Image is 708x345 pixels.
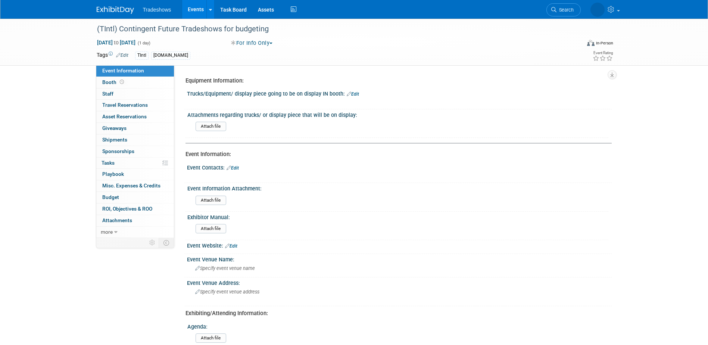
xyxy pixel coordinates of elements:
[96,146,174,157] a: Sponsorships
[102,114,147,119] span: Asset Reservations
[187,254,612,263] div: Event Venue Name:
[97,6,134,14] img: ExhibitDay
[590,3,605,17] img: Kay Reynolds
[96,227,174,238] a: more
[185,310,606,317] div: Exhibiting/Attending Information:
[187,183,608,192] div: Event Information Attachment:
[96,88,174,100] a: Staff
[96,111,174,122] a: Asset Reservations
[347,91,359,97] a: Edit
[187,212,608,221] div: Exhibitor Manual:
[596,40,613,46] div: In-Person
[96,215,174,226] a: Attachments
[187,240,612,250] div: Event Website:
[96,180,174,192] a: Misc. Expenses & Credits
[102,68,144,74] span: Event Information
[102,183,160,189] span: Misc. Expenses & Credits
[96,77,174,88] a: Booth
[102,125,127,131] span: Giveaways
[146,238,159,248] td: Personalize Event Tab Strip
[143,7,171,13] span: Tradeshows
[102,171,124,177] span: Playbook
[187,277,612,287] div: Event Venue Address:
[102,91,113,97] span: Staff
[102,137,127,143] span: Shipments
[137,41,150,46] span: (1 day)
[187,109,608,119] div: Attachments regarding trucks/ or display piece that will be on display:
[556,7,574,13] span: Search
[102,102,148,108] span: Travel Reservations
[101,229,113,235] span: more
[116,53,128,58] a: Edit
[546,3,581,16] a: Search
[96,134,174,146] a: Shipments
[185,150,606,158] div: Event Information:
[187,162,612,172] div: Event Contacts:
[195,265,255,271] span: Specify event venue name
[97,51,128,60] td: Tags
[159,238,174,248] td: Toggle Event Tabs
[96,123,174,134] a: Giveaways
[102,217,132,223] span: Attachments
[151,52,190,59] div: [DOMAIN_NAME]
[94,22,570,36] div: (TIntl) Contingent Future Tradeshows for budgeting
[593,51,613,55] div: Event Rating
[118,79,125,85] span: Booth not reserved yet
[96,100,174,111] a: Travel Reservations
[225,243,237,249] a: Edit
[96,192,174,203] a: Budget
[102,194,119,200] span: Budget
[97,39,136,46] span: [DATE] [DATE]
[195,289,259,295] span: Specify event venue address
[187,321,608,330] div: Agenda:
[185,77,606,85] div: Equipment Information:
[113,40,120,46] span: to
[102,160,115,166] span: Tasks
[135,52,149,59] div: TIntl
[187,88,612,98] div: Trucks/Equipment/ display piece going to be on display IN booth:
[96,65,174,77] a: Event Information
[587,40,595,46] img: Format-Inperson.png
[228,39,275,47] button: For Info Only
[96,203,174,215] a: ROI, Objectives & ROO
[102,79,125,85] span: Booth
[227,165,239,171] a: Edit
[537,39,614,50] div: Event Format
[96,169,174,180] a: Playbook
[102,206,152,212] span: ROI, Objectives & ROO
[102,148,134,154] span: Sponsorships
[96,158,174,169] a: Tasks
